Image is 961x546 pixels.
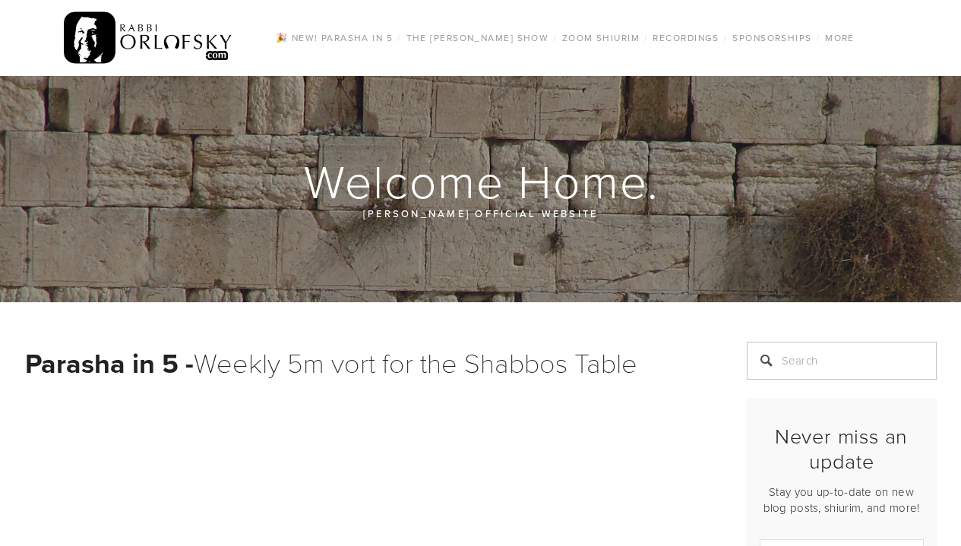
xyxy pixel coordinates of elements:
[397,31,401,44] span: /
[271,28,397,48] a: 🎉 NEW! Parasha in 5
[25,343,194,383] strong: Parasha in 5 -
[402,28,554,48] a: The [PERSON_NAME] Show
[747,342,937,380] input: Search
[25,156,938,205] h1: Welcome Home.
[553,31,557,44] span: /
[820,28,859,48] a: More
[648,28,723,48] a: Recordings
[558,28,644,48] a: Zoom Shiurim
[760,424,924,473] h2: Never miss an update
[644,31,648,44] span: /
[116,205,846,222] p: [PERSON_NAME] official website
[64,8,233,68] img: RabbiOrlofsky.com
[728,28,816,48] a: Sponsorships
[724,31,728,44] span: /
[25,342,709,383] h1: Weekly 5m vort for the Shabbos Table
[760,484,924,516] p: Stay you up-to-date on new blog posts, shiurim, and more!
[817,31,820,44] span: /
